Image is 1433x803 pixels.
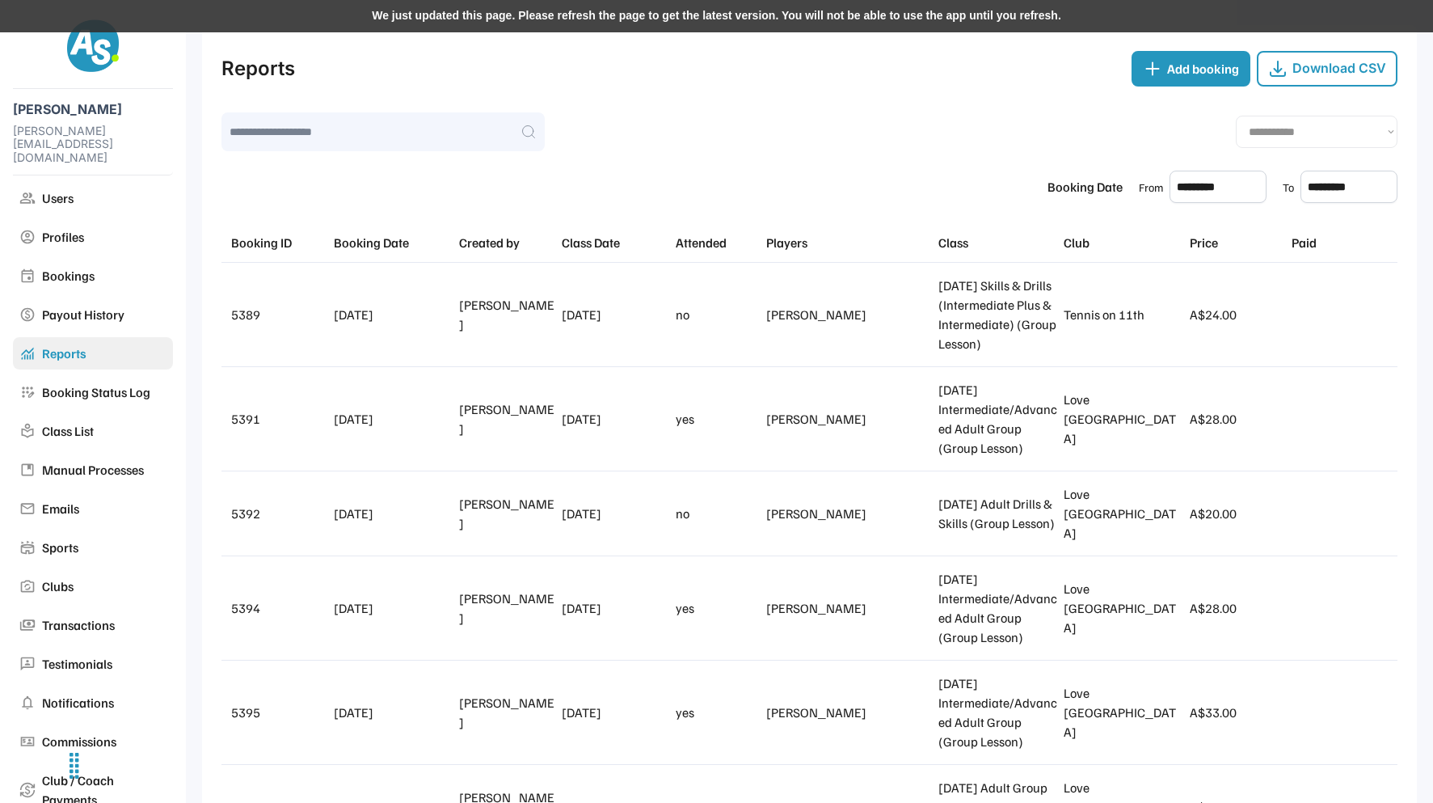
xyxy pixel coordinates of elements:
img: group_24dp_909090_FILL0_wght400_GRAD0_opsz24.svg [19,190,36,206]
div: Class Date [562,233,669,252]
img: developer_guide_24dp_909090_FILL0_wght400_GRAD0_opsz24.svg [19,462,36,478]
div: [PERSON_NAME] [766,703,932,722]
div: [PERSON_NAME] [459,295,555,334]
img: paid_24dp_909090_FILL0_wght400_GRAD0_opsz24.svg [19,306,36,323]
div: Players [766,233,932,252]
div: [DATE] [334,504,453,523]
img: monitoring_24dp_2596BE_FILL0_wght400_GRAD0_opsz24.svg [19,345,36,361]
img: app_registration_24dp_909090_FILL0_wght400_GRAD0_opsz24.svg [19,384,36,400]
div: Booking ID [231,233,327,252]
div: yes [676,703,760,722]
div: [DATE] [334,598,453,618]
div: [DATE] Intermediate/Advanced Adult Group (Group Lesson) [938,380,1057,458]
div: Transactions [42,615,166,635]
div: A$33.00 [1190,703,1286,722]
div: Clubs [42,577,166,596]
div: From [1139,179,1163,196]
div: [DATE] Intermediate/Advanced Adult Group (Group Lesson) [938,569,1057,647]
div: [PERSON_NAME] [766,598,932,618]
div: [DATE] [562,703,669,722]
div: 5394 [231,598,327,618]
div: [DATE] [562,504,669,523]
div: Download CSV [1292,61,1386,76]
div: Love [GEOGRAPHIC_DATA] [1064,579,1182,637]
div: Tennis on 11th [1064,305,1182,324]
img: AS-100x100%402x.png [67,19,119,72]
div: 5389 [231,305,327,324]
div: Bookings [42,266,166,285]
div: [PERSON_NAME] [766,409,932,429]
div: Reports [42,344,166,363]
div: Love [GEOGRAPHIC_DATA] [1064,683,1182,742]
div: Club [1064,233,1182,252]
div: [DATE] [562,598,669,618]
div: no [676,305,760,324]
img: account_circle_24dp_909090_FILL0_wght400_GRAD0_opsz24.svg [19,229,36,245]
div: [PERSON_NAME] [766,305,932,324]
div: [PERSON_NAME] [459,693,555,732]
div: Profiles [42,227,166,247]
div: Class List [42,421,166,441]
div: Sports [42,538,166,557]
div: [PERSON_NAME] [459,589,555,628]
div: [DATE] [334,703,453,722]
img: event_24dp_909090_FILL0_wght400_GRAD0_opsz24.svg [19,268,36,284]
div: Love [GEOGRAPHIC_DATA] [1064,484,1182,543]
div: A$20.00 [1190,504,1286,523]
div: Users [42,188,166,208]
div: To [1283,179,1294,196]
div: Booking Date [1047,177,1123,197]
img: local_library_24dp_909090_FILL0_wght400_GRAD0_opsz24.svg [19,423,36,439]
div: [PERSON_NAME] [459,399,555,438]
div: Add booking [1167,59,1239,78]
div: Created by [459,233,555,252]
div: [PERSON_NAME] [13,102,173,117]
img: mail_24dp_909090_FILL0_wght400_GRAD0_opsz24.svg [19,501,36,517]
div: Manual Processes [42,460,166,480]
div: yes [676,409,760,429]
div: no [676,504,760,523]
div: yes [676,598,760,618]
div: Love [GEOGRAPHIC_DATA] [1064,390,1182,448]
div: [DATE] Intermediate/Advanced Adult Group (Group Lesson) [938,674,1057,751]
div: Notifications [42,693,166,712]
div: [DATE] [562,305,669,324]
div: 5391 [231,409,327,429]
div: 5392 [231,504,327,523]
div: [PERSON_NAME][EMAIL_ADDRESS][DOMAIN_NAME] [13,125,173,165]
div: A$24.00 [1190,305,1286,324]
img: payments_24dp_909090_FILL0_wght400_GRAD0_opsz24.svg [19,617,36,633]
div: Payout History [42,305,166,324]
img: stadium_24dp_909090_FILL0_wght400_GRAD0_opsz24.svg [19,539,36,556]
div: Booking Status Log [42,382,166,402]
div: [DATE] Skills & Drills (Intermediate Plus & Intermediate) (Group Lesson) [938,276,1057,353]
div: Reports [221,54,295,83]
div: A$28.00 [1190,409,1286,429]
div: 5395 [231,703,327,722]
div: Testimonials [42,654,166,674]
div: [DATE] [334,409,453,429]
img: party_mode_24dp_909090_FILL0_wght400_GRAD0_opsz24.svg [19,578,36,594]
div: Price [1190,233,1286,252]
div: Paid [1292,233,1388,252]
div: [DATE] [334,305,453,324]
div: [DATE] [562,409,669,429]
div: Commissions [42,732,166,751]
div: A$28.00 [1190,598,1286,618]
img: notifications_24dp_909090_FILL0_wght400_GRAD0_opsz24.svg [19,695,36,711]
div: Class [938,233,1057,252]
div: Emails [42,499,166,518]
div: Booking Date [334,233,453,252]
div: [PERSON_NAME] [766,504,932,523]
img: 3p_24dp_909090_FILL0_wght400_GRAD0_opsz24.svg [19,656,36,672]
div: Attended [676,233,760,252]
div: [DATE] Adult Drills & Skills (Group Lesson) [938,494,1057,533]
div: [PERSON_NAME] [459,494,555,533]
